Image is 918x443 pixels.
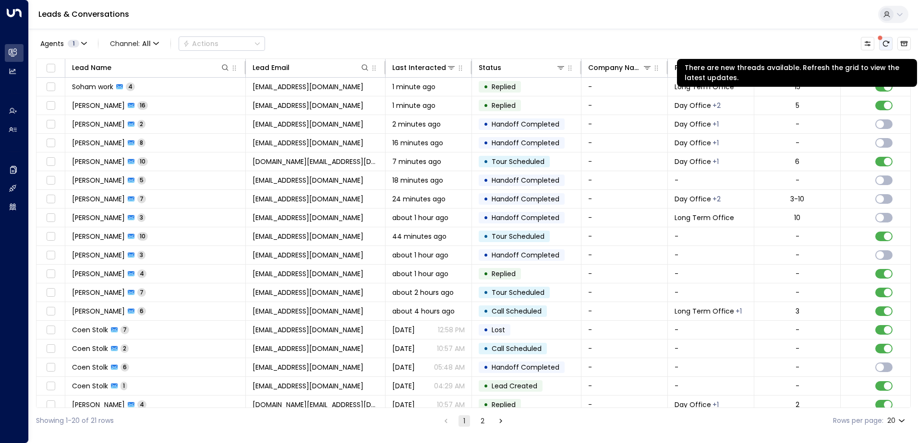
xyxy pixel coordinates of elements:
span: Channel: [106,37,163,50]
span: Call Scheduled [492,306,542,316]
span: 10 [137,157,148,165]
span: Call Scheduled [492,344,542,353]
p: 05:48 AM [434,362,465,372]
span: 24 minutes ago [392,194,446,204]
span: 4 [137,269,146,278]
span: Day Office [675,101,711,110]
span: Handoff Completed [492,175,559,185]
span: 7 [121,326,129,334]
span: Toggle select row [45,118,57,130]
div: - [796,119,799,129]
span: Toggle select row [45,343,57,355]
div: • [483,284,488,301]
span: Lost [492,325,505,335]
span: 8 [137,139,145,147]
span: Daniela Guimarães [72,400,125,409]
span: Coen Stolk [72,381,108,391]
div: Lead Email [253,62,290,73]
span: Toggle select row [45,175,57,187]
span: Toggle select row [45,137,57,149]
span: Replied [492,82,516,92]
button: Actions [179,36,265,51]
td: - [581,339,668,358]
div: • [483,97,488,114]
span: turok3000@gmail.com [253,306,363,316]
div: • [483,303,488,319]
span: Day Office [675,157,711,166]
div: Workstation [736,306,742,316]
div: There are new threads available. Refresh the grid to view the latest updates. [677,59,917,87]
span: coenstolk75@gmail.com [253,381,363,391]
span: 3 [137,213,145,221]
span: Yesterday [392,362,415,372]
td: - [581,246,668,264]
div: • [483,153,488,170]
button: page 1 [459,415,470,427]
div: • [483,266,488,282]
td: - [581,190,668,208]
span: about 1 hour ago [392,269,448,279]
div: Lead Name [72,62,111,73]
td: - [581,152,668,171]
div: • [483,359,488,375]
div: Showing 1-20 of 21 rows [36,416,114,426]
div: - [796,288,799,297]
td: - [581,302,668,320]
td: - [581,171,668,189]
span: Sharvari Pabrekar [72,138,125,148]
div: 5 [796,101,799,110]
td: - [668,171,754,189]
div: Actions [183,39,218,48]
td: - [668,265,754,283]
span: singh.yuvraj2006@gmail.com [253,194,363,204]
p: 04:29 AM [434,381,465,391]
span: stolk.coenjc@gmail.com [253,325,363,335]
span: Replied [492,400,516,409]
button: Customize [861,37,874,50]
p: 12:58 PM [438,325,465,335]
span: Long Term Office [675,306,734,316]
span: 10 [137,232,148,240]
div: Status [479,62,566,73]
span: Yuvraj Singh [72,213,125,222]
td: - [581,115,668,133]
span: Toggle select row [45,156,57,168]
div: • [483,210,488,226]
span: Yesterday [392,381,415,391]
div: Company Name [588,62,642,73]
span: Yesterday [392,344,415,353]
div: - [796,325,799,335]
span: Handoff Completed [492,194,559,204]
span: Nick [72,232,125,241]
span: 2 minutes ago [392,119,441,129]
span: Daniel Teixeira [72,288,125,297]
span: 44 minutes ago [392,232,447,241]
span: tiffany66135@gmail.com [253,250,363,260]
span: Replied [492,101,516,110]
td: - [581,227,668,245]
div: 3-10 [790,194,804,204]
span: sohamworkss@gmail.com [253,82,363,92]
button: Archived Leads [897,37,911,50]
td: - [581,358,668,376]
div: • [483,228,488,245]
div: Last Interacted [392,62,456,73]
span: Alison LISON [72,269,125,279]
div: • [483,135,488,151]
span: Coen Stolk [72,362,108,372]
span: coenstolk75@gmail.com [253,362,363,372]
td: - [581,265,668,283]
span: 16 minutes ago [392,138,443,148]
span: Toggle select row [45,100,57,112]
span: Toggle select row [45,380,57,392]
span: 7 [137,195,146,203]
span: 5 [137,176,146,184]
span: 7 [137,288,146,296]
span: 6 [121,363,129,371]
span: 2 [137,120,145,128]
td: - [668,377,754,395]
span: Daniel Vaca [72,306,125,316]
span: 100alison001@gmail.com [253,269,363,279]
span: about 4 hours ago [392,306,455,316]
div: Long Term Office,Meeting Room [713,194,721,204]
